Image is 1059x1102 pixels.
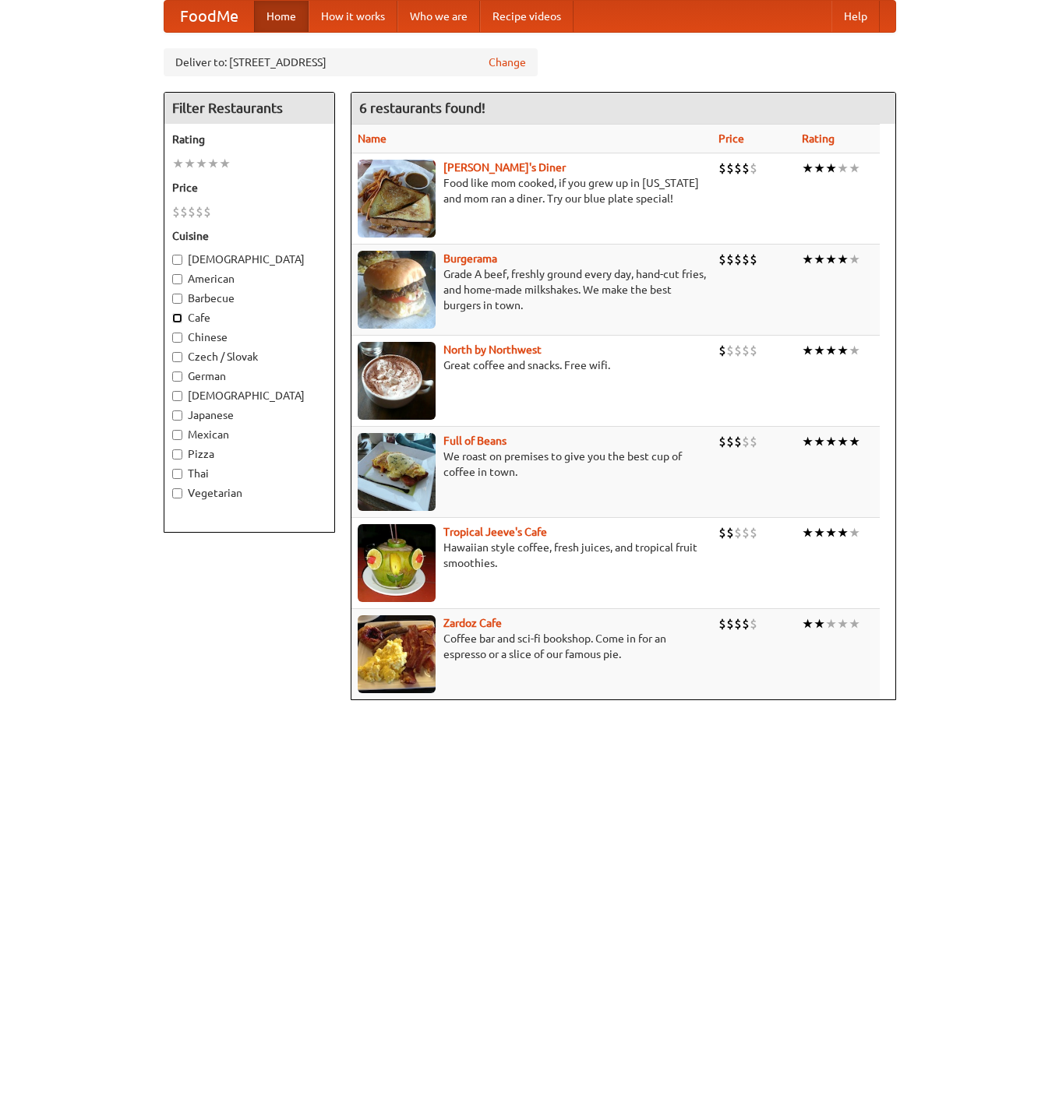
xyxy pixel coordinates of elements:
[172,203,180,220] li: $
[718,342,726,359] li: $
[814,342,825,359] li: ★
[172,294,182,304] input: Barbecue
[397,1,480,32] a: Who we are
[849,615,860,632] li: ★
[718,524,726,541] li: $
[837,160,849,177] li: ★
[814,251,825,268] li: ★
[443,343,542,356] a: North by Northwest
[443,526,547,538] a: Tropical Jeeve's Cafe
[726,160,734,177] li: $
[750,342,757,359] li: $
[172,449,182,459] input: Pizza
[172,228,327,244] h5: Cuisine
[802,132,835,145] a: Rating
[164,48,538,76] div: Deliver to: [STREET_ADDRESS]
[742,342,750,359] li: $
[359,100,485,115] ng-pluralize: 6 restaurants found!
[742,160,750,177] li: $
[358,449,706,480] p: We roast on premises to give you the best cup of coffee in town.
[802,160,814,177] li: ★
[837,615,849,632] li: ★
[802,615,814,632] li: ★
[849,524,860,541] li: ★
[358,266,706,313] p: Grade A beef, freshly ground every day, hand-cut fries, and home-made milkshakes. We make the bes...
[734,524,742,541] li: $
[180,203,188,220] li: $
[172,430,182,440] input: Mexican
[443,252,497,265] a: Burgerama
[172,466,327,481] label: Thai
[837,433,849,450] li: ★
[750,160,757,177] li: $
[837,251,849,268] li: ★
[480,1,574,32] a: Recipe videos
[172,391,182,401] input: [DEMOGRAPHIC_DATA]
[172,407,327,423] label: Japanese
[726,433,734,450] li: $
[726,342,734,359] li: $
[358,132,387,145] a: Name
[742,615,750,632] li: $
[172,388,327,403] label: [DEMOGRAPHIC_DATA]
[849,251,860,268] li: ★
[172,255,182,265] input: [DEMOGRAPHIC_DATA]
[802,433,814,450] li: ★
[443,161,566,174] a: [PERSON_NAME]'s Diner
[172,333,182,343] input: Chinese
[802,342,814,359] li: ★
[358,540,706,571] p: Hawaiian style coffee, fresh juices, and tropical fruit smoothies.
[358,631,706,662] p: Coffee bar and sci-fi bookshop. Come in for an espresso or a slice of our famous pie.
[172,271,327,287] label: American
[734,615,742,632] li: $
[172,352,182,362] input: Czech / Slovak
[172,410,182,421] input: Japanese
[734,160,742,177] li: $
[750,615,757,632] li: $
[814,615,825,632] li: ★
[825,342,837,359] li: ★
[742,524,750,541] li: $
[825,160,837,177] li: ★
[172,132,327,147] h5: Rating
[750,433,757,450] li: $
[358,175,706,206] p: Food like mom cooked, if you grew up in [US_STATE] and mom ran a diner. Try our blue plate special!
[188,203,196,220] li: $
[358,160,436,238] img: sallys.jpg
[172,371,182,382] input: German
[726,524,734,541] li: $
[734,433,742,450] li: $
[164,93,334,124] h4: Filter Restaurants
[219,155,231,172] li: ★
[726,251,734,268] li: $
[207,155,219,172] li: ★
[825,433,837,450] li: ★
[742,251,750,268] li: $
[814,524,825,541] li: ★
[802,251,814,268] li: ★
[254,1,309,32] a: Home
[825,251,837,268] li: ★
[358,524,436,602] img: jeeves.jpg
[172,349,327,364] label: Czech / Slovak
[358,357,706,373] p: Great coffee and snacks. Free wifi.
[734,342,742,359] li: $
[718,160,726,177] li: $
[184,155,196,172] li: ★
[172,485,327,501] label: Vegetarian
[742,433,750,450] li: $
[172,310,327,326] label: Cafe
[814,433,825,450] li: ★
[172,180,327,195] h5: Price
[172,155,184,172] li: ★
[358,251,436,329] img: burgerama.jpg
[358,342,436,420] img: north.jpg
[814,160,825,177] li: ★
[443,617,502,629] a: Zardoz Cafe
[849,160,860,177] li: ★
